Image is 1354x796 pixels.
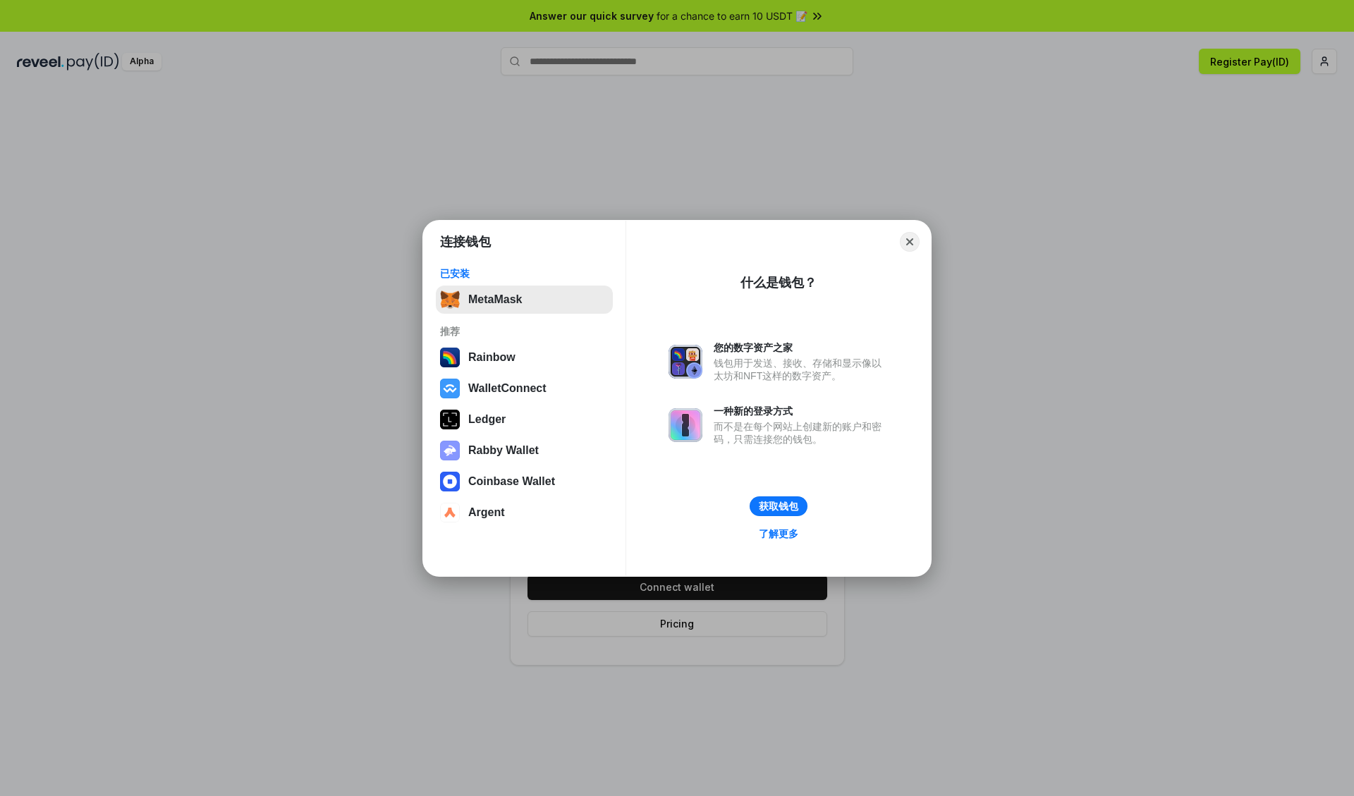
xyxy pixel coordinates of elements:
[468,382,547,395] div: WalletConnect
[750,496,807,516] button: 获取钱包
[468,506,505,519] div: Argent
[468,351,516,364] div: Rainbow
[436,467,613,496] button: Coinbase Wallet
[436,405,613,434] button: Ledger
[440,267,609,280] div: 已安装
[440,290,460,310] img: svg+xml,%3Csvg%20fill%3D%22none%22%20height%3D%2233%22%20viewBox%3D%220%200%2035%2033%22%20width%...
[440,410,460,429] img: svg+xml,%3Csvg%20xmlns%3D%22http%3A%2F%2Fwww.w3.org%2F2000%2Fsvg%22%20width%3D%2228%22%20height%3...
[714,420,889,446] div: 而不是在每个网站上创建新的账户和密码，只需连接您的钱包。
[440,379,460,398] img: svg+xml,%3Csvg%20width%3D%2228%22%20height%3D%2228%22%20viewBox%3D%220%200%2028%2028%22%20fill%3D...
[440,472,460,491] img: svg+xml,%3Csvg%20width%3D%2228%22%20height%3D%2228%22%20viewBox%3D%220%200%2028%2028%22%20fill%3D...
[714,405,889,417] div: 一种新的登录方式
[468,293,522,306] div: MetaMask
[440,325,609,338] div: 推荐
[436,436,613,465] button: Rabby Wallet
[436,286,613,314] button: MetaMask
[440,441,460,460] img: svg+xml,%3Csvg%20xmlns%3D%22http%3A%2F%2Fwww.w3.org%2F2000%2Fsvg%22%20fill%3D%22none%22%20viewBox...
[440,233,491,250] h1: 连接钱包
[759,527,798,540] div: 了解更多
[759,500,798,513] div: 获取钱包
[714,357,889,382] div: 钱包用于发送、接收、存储和显示像以太坊和NFT这样的数字资产。
[669,345,702,379] img: svg+xml,%3Csvg%20xmlns%3D%22http%3A%2F%2Fwww.w3.org%2F2000%2Fsvg%22%20fill%3D%22none%22%20viewBox...
[900,232,920,252] button: Close
[436,498,613,527] button: Argent
[440,348,460,367] img: svg+xml,%3Csvg%20width%3D%22120%22%20height%3D%22120%22%20viewBox%3D%220%200%20120%20120%22%20fil...
[468,475,555,488] div: Coinbase Wallet
[468,444,539,457] div: Rabby Wallet
[436,374,613,403] button: WalletConnect
[440,503,460,522] img: svg+xml,%3Csvg%20width%3D%2228%22%20height%3D%2228%22%20viewBox%3D%220%200%2028%2028%22%20fill%3D...
[669,408,702,442] img: svg+xml,%3Csvg%20xmlns%3D%22http%3A%2F%2Fwww.w3.org%2F2000%2Fsvg%22%20fill%3D%22none%22%20viewBox...
[714,341,889,354] div: 您的数字资产之家
[750,525,807,543] a: 了解更多
[740,274,817,291] div: 什么是钱包？
[468,413,506,426] div: Ledger
[436,343,613,372] button: Rainbow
